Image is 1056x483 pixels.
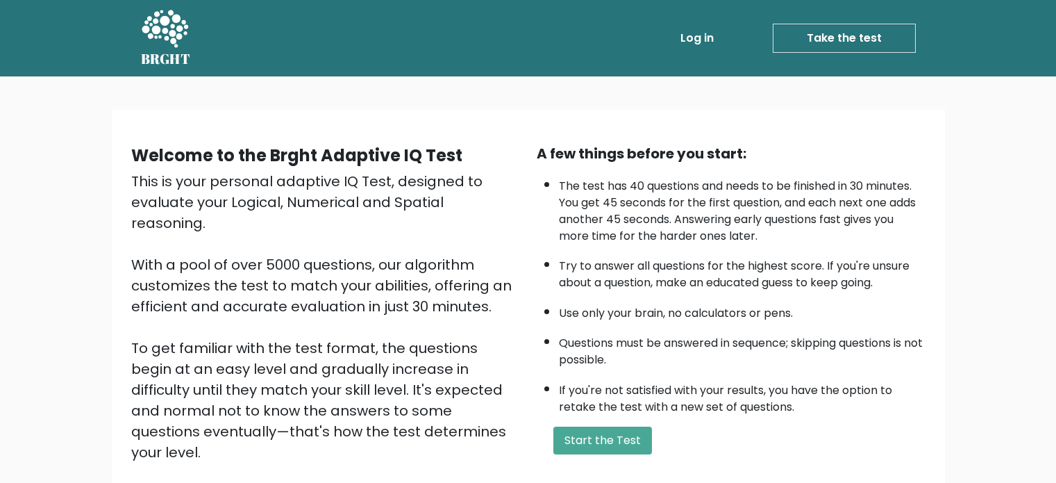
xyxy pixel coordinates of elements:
[131,144,462,167] b: Welcome to the Brght Adaptive IQ Test
[141,6,191,71] a: BRGHT
[559,171,925,245] li: The test has 40 questions and needs to be finished in 30 minutes. You get 45 seconds for the firs...
[773,24,916,53] a: Take the test
[141,51,191,67] h5: BRGHT
[553,427,652,455] button: Start the Test
[559,251,925,291] li: Try to answer all questions for the highest score. If you're unsure about a question, make an edu...
[675,24,719,52] a: Log in
[559,328,925,368] li: Questions must be answered in sequence; skipping questions is not possible.
[559,298,925,322] li: Use only your brain, no calculators or pens.
[559,375,925,416] li: If you're not satisfied with your results, you have the option to retake the test with a new set ...
[537,143,925,164] div: A few things before you start:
